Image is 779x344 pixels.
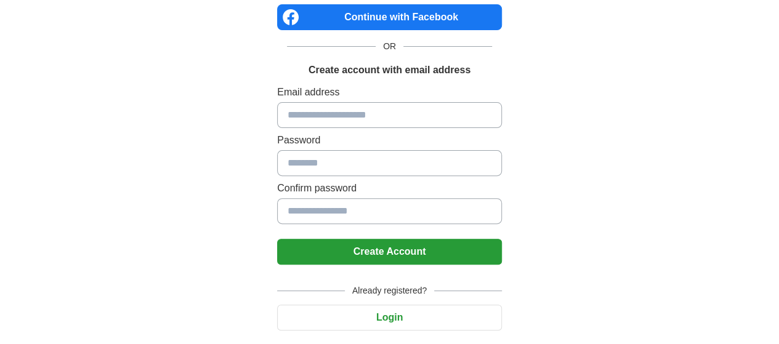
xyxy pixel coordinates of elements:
a: Login [277,312,502,322]
button: Login [277,305,502,330]
h1: Create account with email address [309,63,470,78]
label: Confirm password [277,181,502,196]
button: Create Account [277,239,502,265]
span: Already registered? [345,284,434,297]
span: OR [376,40,403,53]
a: Continue with Facebook [277,4,502,30]
label: Email address [277,85,502,100]
label: Password [277,133,502,148]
